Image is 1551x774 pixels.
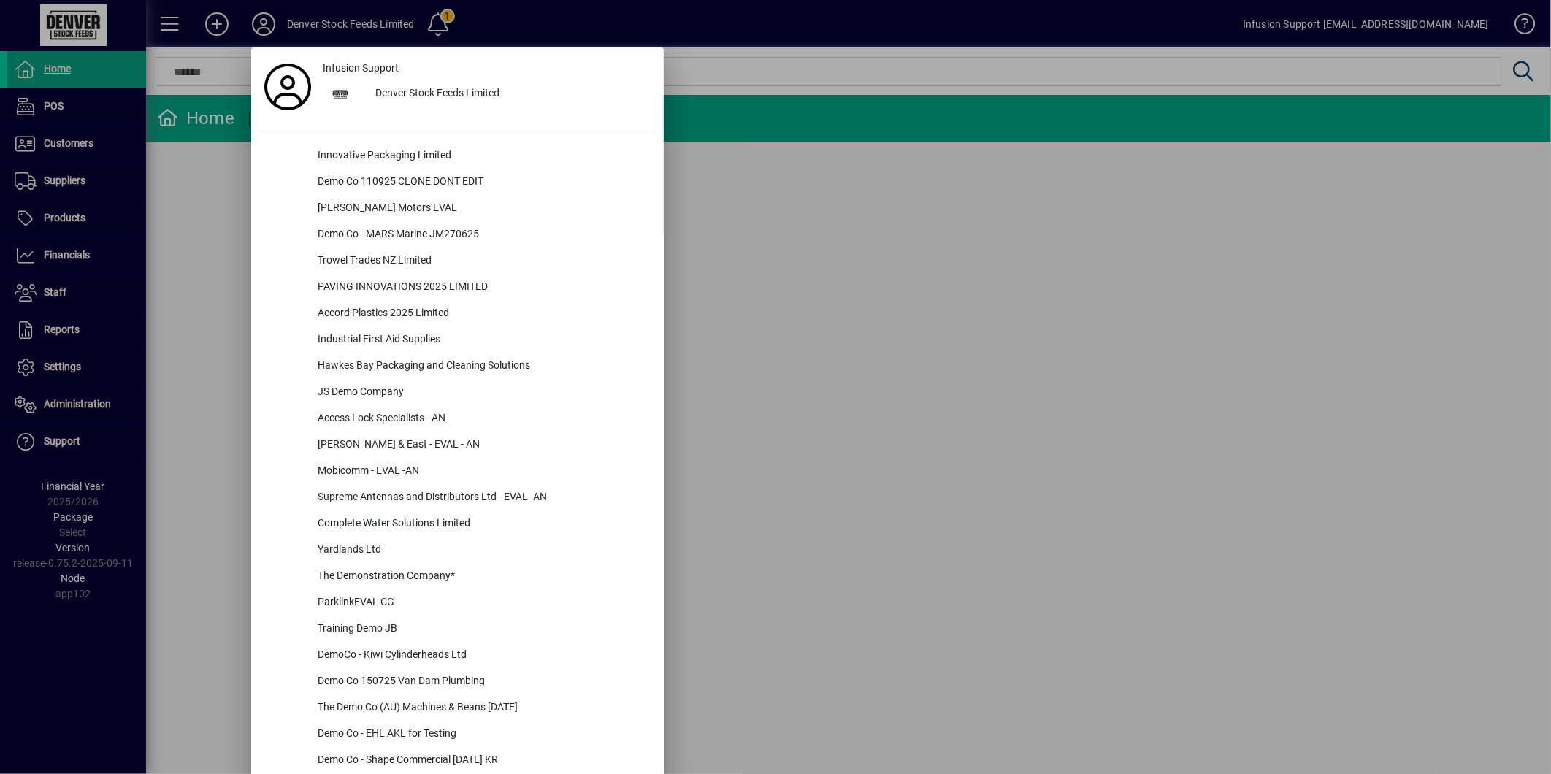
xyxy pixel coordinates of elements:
[306,353,656,380] div: Hawkes Bay Packaging and Cleaning Solutions
[306,143,656,169] div: Innovative Packaging Limited
[306,380,656,406] div: JS Demo Company
[323,61,399,76] span: Infusion Support
[306,511,656,537] div: Complete Water Solutions Limited
[258,485,656,511] button: Supreme Antennas and Distributors Ltd - EVAL -AN
[258,432,656,459] button: [PERSON_NAME] & East - EVAL - AN
[306,643,656,669] div: DemoCo - Kiwi Cylinderheads Ltd
[306,275,656,301] div: PAVING INNOVATIONS 2025 LIMITED
[317,55,656,81] a: Infusion Support
[258,301,656,327] button: Accord Plastics 2025 Limited
[306,459,656,485] div: Mobicomm - EVAL -AN
[258,695,656,721] button: The Demo Co (AU) Machines & Beans [DATE]
[364,81,656,107] div: Denver Stock Feeds Limited
[306,406,656,432] div: Access Lock Specialists - AN
[306,564,656,590] div: The Demonstration Company*
[258,721,656,748] button: Demo Co - EHL AKL for Testing
[258,511,656,537] button: Complete Water Solutions Limited
[306,485,656,511] div: Supreme Antennas and Distributors Ltd - EVAL -AN
[258,353,656,380] button: Hawkes Bay Packaging and Cleaning Solutions
[258,143,656,169] button: Innovative Packaging Limited
[306,432,656,459] div: [PERSON_NAME] & East - EVAL - AN
[306,590,656,616] div: ParklinkEVAL CG
[306,748,656,774] div: Demo Co - Shape Commercial [DATE] KR
[258,564,656,590] button: The Demonstration Company*
[258,669,656,695] button: Demo Co 150725 Van Dam Plumbing
[258,590,656,616] button: ParklinkEVAL CG
[306,669,656,695] div: Demo Co 150725 Van Dam Plumbing
[258,275,656,301] button: PAVING INNOVATIONS 2025 LIMITED
[306,248,656,275] div: Trowel Trades NZ Limited
[306,222,656,248] div: Demo Co - MARS Marine JM270625
[306,196,656,222] div: [PERSON_NAME] Motors EVAL
[306,301,656,327] div: Accord Plastics 2025 Limited
[306,721,656,748] div: Demo Co - EHL AKL for Testing
[258,380,656,406] button: JS Demo Company
[306,695,656,721] div: The Demo Co (AU) Machines & Beans [DATE]
[317,81,656,107] button: Denver Stock Feeds Limited
[258,248,656,275] button: Trowel Trades NZ Limited
[258,169,656,196] button: Demo Co 110925 CLONE DONT EDIT
[258,537,656,564] button: Yardlands Ltd
[306,616,656,643] div: Training Demo JB
[258,74,317,100] a: Profile
[306,169,656,196] div: Demo Co 110925 CLONE DONT EDIT
[258,459,656,485] button: Mobicomm - EVAL -AN
[258,748,656,774] button: Demo Co - Shape Commercial [DATE] KR
[258,196,656,222] button: [PERSON_NAME] Motors EVAL
[258,406,656,432] button: Access Lock Specialists - AN
[258,643,656,669] button: DemoCo - Kiwi Cylinderheads Ltd
[258,616,656,643] button: Training Demo JB
[258,327,656,353] button: Industrial First Aid Supplies
[306,327,656,353] div: Industrial First Aid Supplies
[306,537,656,564] div: Yardlands Ltd
[258,222,656,248] button: Demo Co - MARS Marine JM270625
